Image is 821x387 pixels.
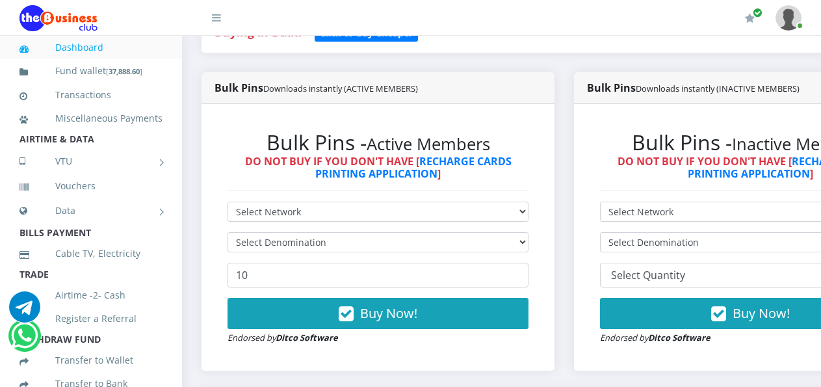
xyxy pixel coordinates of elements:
[587,81,800,95] strong: Bulk Pins
[263,83,418,94] small: Downloads instantly (ACTIVE MEMBERS)
[276,332,338,343] strong: Ditco Software
[245,154,512,181] strong: DO NOT BUY IF YOU DON'T HAVE [ ]
[648,332,710,343] strong: Ditco Software
[315,24,418,40] a: Click to Buy Cheaper
[775,5,801,31] img: User
[20,171,163,201] a: Vouchers
[9,301,40,323] a: Chat for support
[106,66,142,76] small: [ ]
[600,332,710,343] small: Endorsed by
[228,130,528,155] h2: Bulk Pins -
[228,332,338,343] small: Endorsed by
[753,8,762,18] span: Renew/Upgrade Subscription
[215,81,418,95] strong: Bulk Pins
[109,66,140,76] b: 37,888.60
[360,304,417,322] span: Buy Now!
[20,80,163,110] a: Transactions
[20,280,163,310] a: Airtime -2- Cash
[20,5,98,31] img: Logo
[20,345,163,375] a: Transfer to Wallet
[20,33,163,62] a: Dashboard
[636,83,800,94] small: Downloads instantly (INACTIVE MEMBERS)
[228,263,528,287] input: Enter Quantity
[20,304,163,334] a: Register a Referral
[20,194,163,227] a: Data
[11,330,38,351] a: Chat for support
[315,154,512,181] a: RECHARGE CARDS PRINTING APPLICATION
[20,103,163,133] a: Miscellaneous Payments
[367,133,490,155] small: Active Members
[20,145,163,178] a: VTU
[228,298,528,329] button: Buy Now!
[20,56,163,87] a: Fund wallet[37,888.60]
[745,13,755,23] i: Renew/Upgrade Subscription
[20,239,163,269] a: Cable TV, Electricity
[733,304,790,322] span: Buy Now!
